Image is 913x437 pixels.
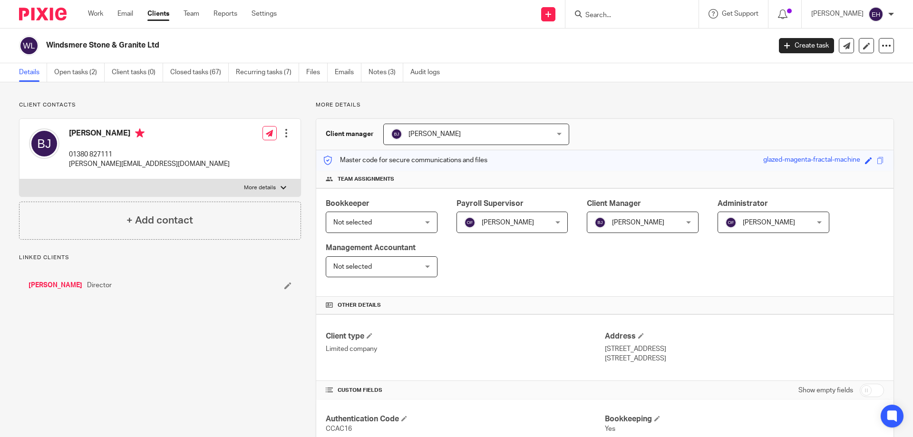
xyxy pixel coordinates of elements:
[326,426,352,432] span: CCAC16
[87,281,112,290] span: Director
[326,331,605,341] h4: Client type
[117,9,133,19] a: Email
[323,155,487,165] p: Master code for secure communications and files
[184,9,199,19] a: Team
[126,213,193,228] h4: + Add contact
[326,344,605,354] p: Limited company
[19,101,301,109] p: Client contacts
[214,9,237,19] a: Reports
[594,217,606,228] img: svg%3E
[69,150,230,159] p: 01380 827111
[112,63,163,82] a: Client tasks (0)
[252,9,277,19] a: Settings
[798,386,853,395] label: Show empty fields
[316,101,894,109] p: More details
[54,63,105,82] a: Open tasks (2)
[456,200,524,207] span: Payroll Supervisor
[605,354,884,363] p: [STREET_ADDRESS]
[29,128,59,159] img: svg%3E
[391,128,402,140] img: svg%3E
[369,63,403,82] a: Notes (3)
[779,38,834,53] a: Create task
[338,301,381,309] span: Other details
[306,63,328,82] a: Files
[335,63,361,82] a: Emails
[326,129,374,139] h3: Client manager
[19,63,47,82] a: Details
[244,184,276,192] p: More details
[725,217,737,228] img: svg%3E
[69,159,230,169] p: [PERSON_NAME][EMAIL_ADDRESS][DOMAIN_NAME]
[236,63,299,82] a: Recurring tasks (7)
[722,10,758,17] span: Get Support
[605,331,884,341] h4: Address
[605,344,884,354] p: [STREET_ADDRESS]
[135,128,145,138] i: Primary
[605,414,884,424] h4: Bookkeeping
[811,9,864,19] p: [PERSON_NAME]
[718,200,768,207] span: Administrator
[612,219,664,226] span: [PERSON_NAME]
[19,36,39,56] img: svg%3E
[587,200,641,207] span: Client Manager
[69,128,230,140] h4: [PERSON_NAME]
[19,8,67,20] img: Pixie
[605,426,615,432] span: Yes
[88,9,103,19] a: Work
[868,7,884,22] img: svg%3E
[464,217,476,228] img: svg%3E
[326,414,605,424] h4: Authentication Code
[326,200,369,207] span: Bookkeeper
[46,40,621,50] h2: Windsmere Stone & Granite Ltd
[410,63,447,82] a: Audit logs
[170,63,229,82] a: Closed tasks (67)
[326,244,416,252] span: Management Accountant
[743,219,795,226] span: [PERSON_NAME]
[482,219,534,226] span: [PERSON_NAME]
[408,131,461,137] span: [PERSON_NAME]
[29,281,82,290] a: [PERSON_NAME]
[584,11,670,20] input: Search
[19,254,301,262] p: Linked clients
[763,155,860,166] div: glazed-magenta-fractal-machine
[338,175,394,183] span: Team assignments
[333,219,372,226] span: Not selected
[326,387,605,394] h4: CUSTOM FIELDS
[333,263,372,270] span: Not selected
[147,9,169,19] a: Clients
